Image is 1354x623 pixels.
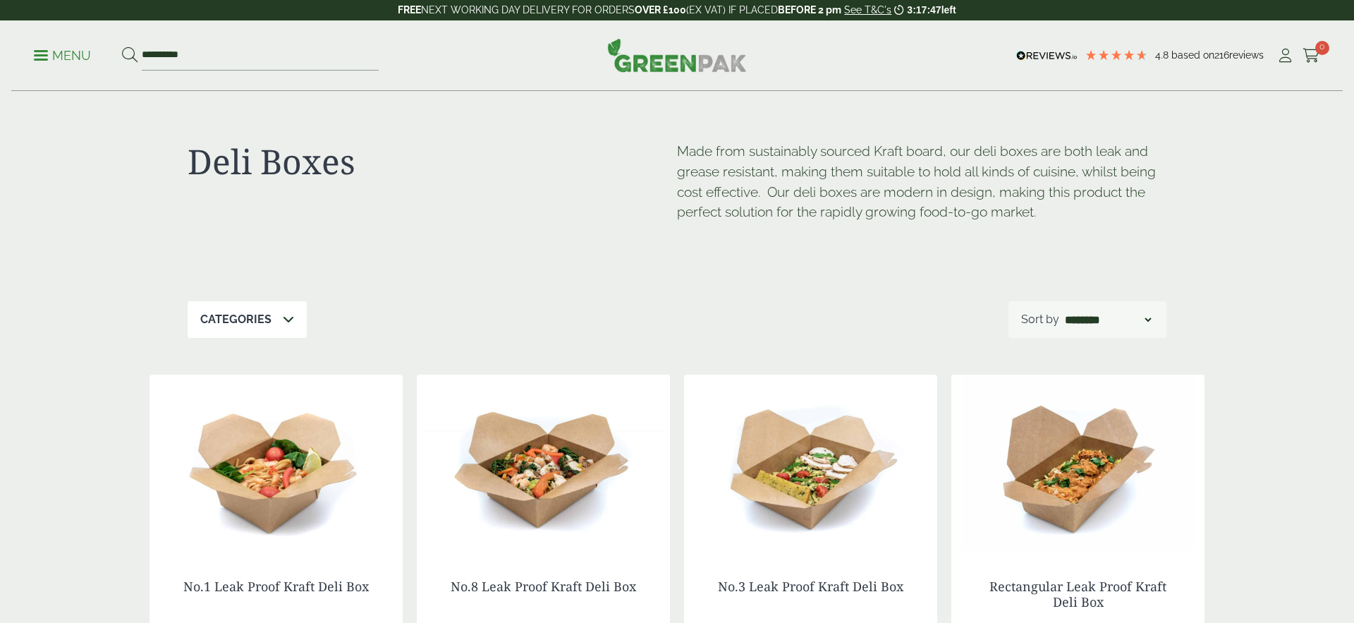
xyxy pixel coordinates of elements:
strong: FREE [398,4,421,16]
img: GreenPak Supplies [607,38,747,72]
i: Cart [1303,49,1320,63]
i: My Account [1276,49,1294,63]
span: 0 [1315,41,1329,55]
a: No.3 Leak Proof Kraft Deli Box [718,578,903,595]
img: No 3 Deli Box with Pasta Pesto Chicken Salad [684,375,937,551]
a: No.1 Leak Proof Kraft Deli Box [183,578,369,595]
img: kraft deli box [150,375,403,551]
img: No 8 Deli Box with Prawn Chicken Stir Fry [417,375,670,551]
a: 0 [1303,45,1320,66]
img: REVIEWS.io [1016,51,1078,61]
p: Made from sustainably sourced Kraft board, our deli boxes are both leak and grease resistant, mak... [677,141,1166,222]
span: reviews [1229,49,1264,61]
strong: BEFORE 2 pm [778,4,841,16]
strong: OVER £100 [635,4,686,16]
span: left [941,4,956,16]
p: Menu [34,47,91,64]
p: Categories [200,311,272,328]
span: 3:17:47 [907,4,941,16]
h1: Deli Boxes [188,141,677,182]
span: 216 [1214,49,1229,61]
a: Menu [34,47,91,61]
img: Rectangle Deli Box with Chicken Curry [951,375,1204,551]
span: 4.8 [1155,49,1171,61]
a: No.8 Leak Proof Kraft Deli Box [451,578,636,595]
a: See T&C's [844,4,891,16]
span: Based on [1171,49,1214,61]
a: Rectangular Leak Proof Kraft Deli Box [989,578,1166,610]
div: 4.79 Stars [1085,49,1148,61]
select: Shop order [1062,311,1154,328]
p: Sort by [1021,311,1059,328]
